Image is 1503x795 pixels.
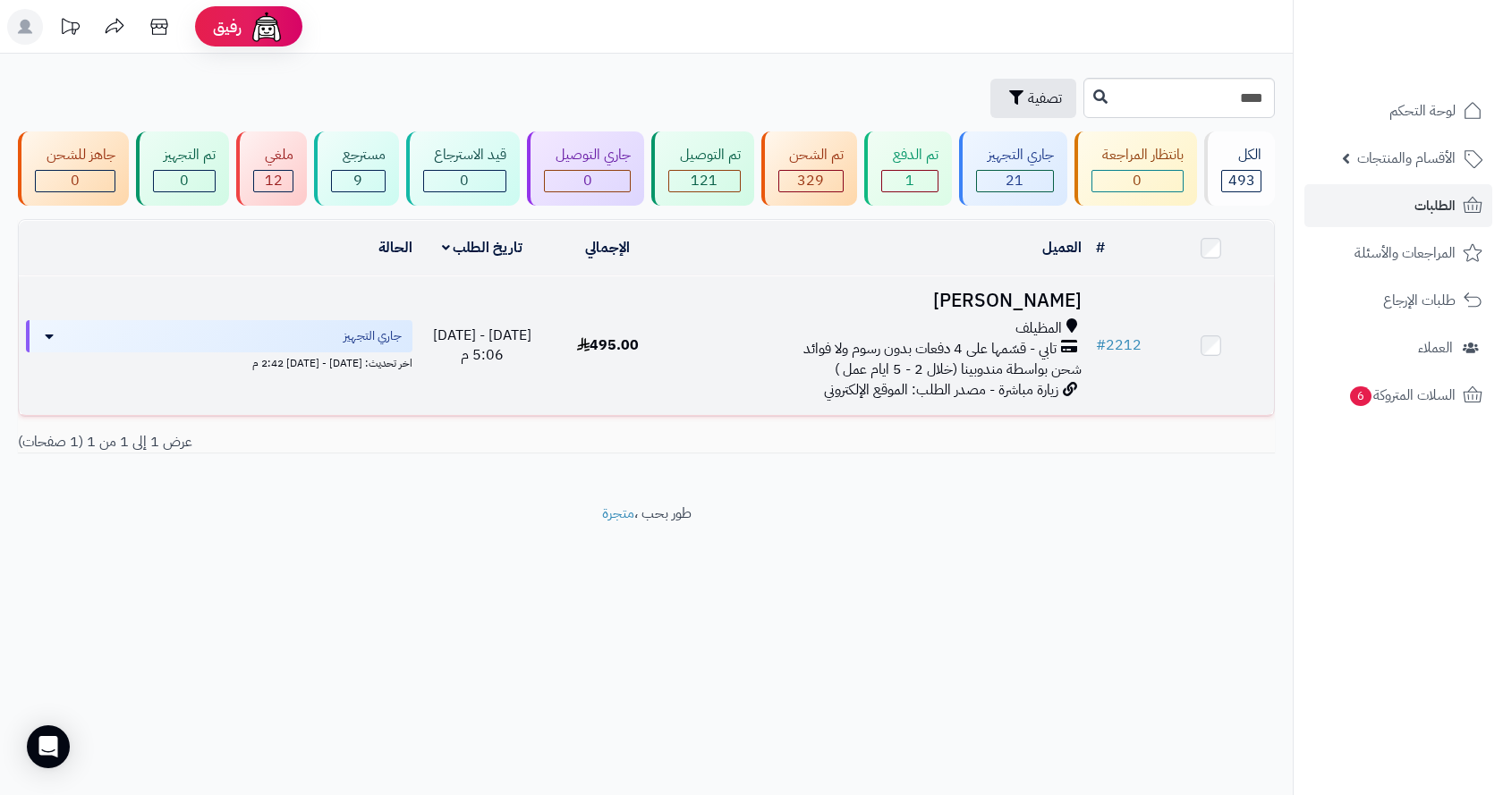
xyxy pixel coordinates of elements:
a: جاهز للشحن 0 [14,131,132,206]
span: 1 [905,170,914,191]
a: بانتظار المراجعة 0 [1071,131,1202,206]
div: 329 [779,171,844,191]
a: # [1096,237,1105,258]
a: تم الدفع 1 [861,131,955,206]
a: ملغي 12 [233,131,310,206]
span: شحن بواسطة مندوبينا (خلال 2 - 5 ايام عمل ) [835,359,1082,380]
span: 0 [180,170,189,191]
span: تصفية [1028,88,1062,109]
span: المظيلف [1015,318,1062,339]
a: قيد الاسترجاع 0 [403,131,524,206]
span: زيارة مباشرة - مصدر الطلب: الموقع الإلكتروني [824,379,1058,401]
button: تصفية [990,79,1076,118]
span: الطلبات [1414,193,1456,218]
div: 0 [1092,171,1184,191]
span: 12 [265,170,283,191]
span: 0 [583,170,592,191]
div: 1 [882,171,938,191]
div: Open Intercom Messenger [27,725,70,768]
span: طلبات الإرجاع [1383,288,1456,313]
span: 0 [460,170,469,191]
span: السلات المتروكة [1348,383,1456,408]
a: الطلبات [1304,184,1492,227]
img: logo-2.png [1381,13,1486,51]
span: الأقسام والمنتجات [1357,146,1456,171]
div: 0 [424,171,506,191]
a: تم التوصيل 121 [648,131,758,206]
a: لوحة التحكم [1304,89,1492,132]
div: تم التجهيز [153,145,217,165]
span: تابي - قسّمها على 4 دفعات بدون رسوم ولا فوائد [803,339,1057,359]
div: تم التوصيل [668,145,741,165]
a: طلبات الإرجاع [1304,279,1492,322]
a: تم الشحن 329 [758,131,862,206]
div: 9 [332,171,385,191]
a: الحالة [378,237,412,258]
span: 493 [1228,170,1255,191]
img: ai-face.png [249,9,284,45]
div: قيد الاسترجاع [423,145,507,165]
span: 121 [691,170,718,191]
span: [DATE] - [DATE] 5:06 م [433,325,531,367]
div: ملغي [253,145,293,165]
div: الكل [1221,145,1261,165]
a: متجرة [602,503,634,524]
span: العملاء [1418,335,1453,360]
div: بانتظار المراجعة [1091,145,1185,165]
div: عرض 1 إلى 1 من 1 (1 صفحات) [4,432,647,452]
a: الكل493 [1201,131,1278,206]
a: العميل [1042,237,1082,258]
div: تم الدفع [881,145,938,165]
div: 21 [977,171,1053,191]
div: 0 [36,171,115,191]
span: # [1096,334,1106,356]
a: جاري التوصيل 0 [523,131,648,206]
div: مسترجع [331,145,386,165]
a: مسترجع 9 [310,131,403,206]
div: جاري التجهيز [976,145,1054,165]
a: #2212 [1096,334,1142,356]
span: 495.00 [577,334,639,356]
span: 21 [1006,170,1023,191]
a: المراجعات والأسئلة [1304,232,1492,275]
span: لوحة التحكم [1389,98,1456,123]
div: جاري التوصيل [544,145,631,165]
div: 121 [669,171,740,191]
span: 0 [1133,170,1142,191]
div: تم الشحن [778,145,845,165]
div: جاهز للشحن [35,145,115,165]
a: جاري التجهيز 21 [955,131,1071,206]
a: تم التجهيز 0 [132,131,234,206]
span: 0 [71,170,80,191]
a: تاريخ الطلب [442,237,523,258]
a: السلات المتروكة6 [1304,374,1492,417]
span: 6 [1350,386,1371,406]
a: الإجمالي [585,237,630,258]
a: العملاء [1304,326,1492,369]
div: 0 [154,171,216,191]
span: 329 [797,170,824,191]
span: رفيق [213,16,242,38]
div: اخر تحديث: [DATE] - [DATE] 2:42 م [26,352,412,371]
span: جاري التجهيز [344,327,402,345]
h3: [PERSON_NAME] [678,291,1082,311]
a: تحديثات المنصة [47,9,92,49]
span: 9 [353,170,362,191]
div: 0 [545,171,630,191]
div: 12 [254,171,293,191]
span: المراجعات والأسئلة [1354,241,1456,266]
